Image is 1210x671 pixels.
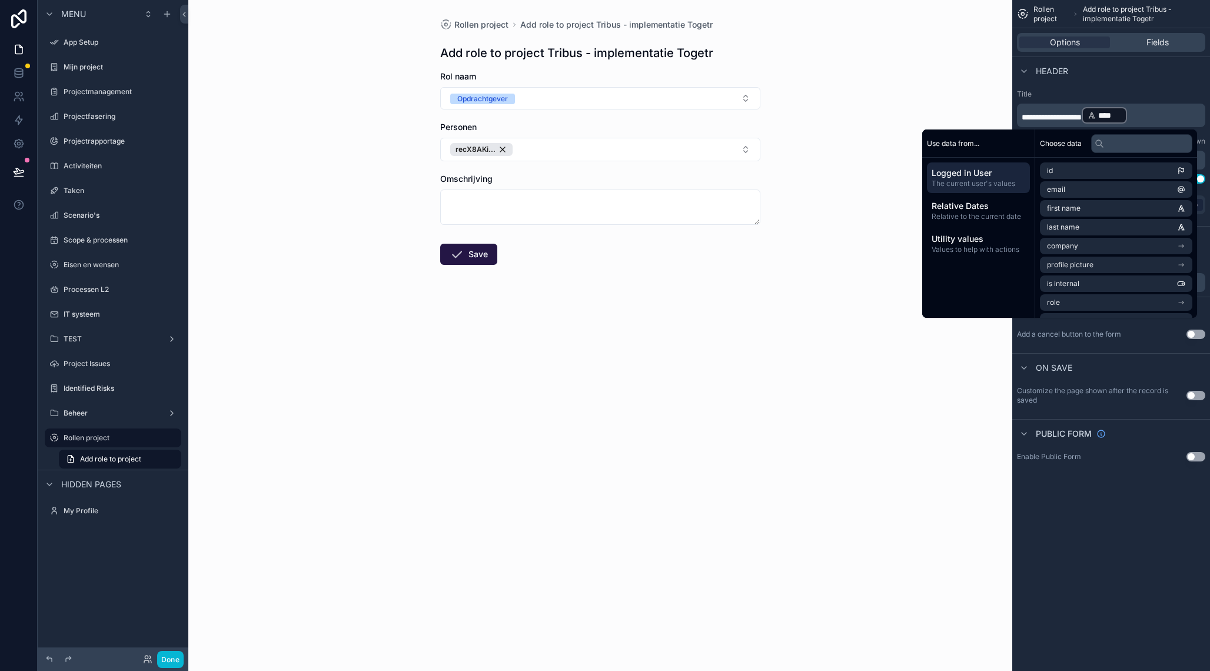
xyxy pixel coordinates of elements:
label: Projectrapportage [64,137,179,146]
span: Fields [1146,36,1169,48]
a: App Setup [45,33,181,52]
span: Omschrijving [440,174,493,184]
span: recX8AKi... [456,145,496,154]
a: My Profile [45,501,181,520]
button: Select Button [440,87,760,109]
a: Scope & processen [45,231,181,250]
a: Projectrapportage [45,132,181,151]
span: Hidden pages [61,479,121,490]
div: Opdrachtgever [457,94,508,104]
h1: Add role to project Tribus - implementatie Togetr [440,45,713,61]
span: Relative Dates [932,200,1025,212]
a: Projectmanagement [45,82,181,101]
div: scrollable content [922,158,1035,264]
label: Taken [64,186,179,195]
label: Project Issues [64,359,179,368]
label: Scope & processen [64,235,179,245]
a: TEST [45,330,181,348]
label: Projectfasering [64,112,179,121]
label: Projectmanagement [64,87,179,97]
span: Public form [1036,428,1092,440]
label: Beheer [64,408,162,418]
label: App Setup [64,38,179,47]
a: Project Issues [45,354,181,373]
a: Add role to project [59,450,181,469]
button: Done [157,651,184,668]
span: Use data from... [927,139,979,148]
span: Add role to project [80,454,141,464]
div: scrollable content [1017,104,1205,127]
span: Rollen project [454,19,508,31]
span: Logged in User [932,167,1025,179]
a: IT systeem [45,305,181,324]
a: Identified Risks [45,379,181,398]
div: Enable Public Form [1017,452,1081,461]
button: Select Button [440,138,760,161]
label: Processen L2 [64,285,179,294]
a: Scenario's [45,206,181,225]
a: Activiteiten [45,157,181,175]
a: Add role to project Tribus - implementatie Togetr [520,19,713,31]
span: Rollen project [1033,5,1068,24]
span: Values to help with actions [932,245,1025,254]
a: Beheer [45,404,181,423]
label: Rollen project [64,433,174,443]
label: Mijn project [64,62,179,72]
a: Rollen project [440,19,508,31]
span: Add role to project Tribus - implementatie Togetr [1083,5,1205,24]
span: Options [1050,36,1080,48]
span: Utility values [932,233,1025,245]
button: Save [440,244,497,265]
span: Header [1036,65,1068,77]
a: Eisen en wensen [45,255,181,274]
a: Taken [45,181,181,200]
span: Choose data [1040,139,1082,148]
span: Personen [440,122,477,132]
label: Scenario's [64,211,179,220]
span: Relative to the current date [932,212,1025,221]
label: Eisen en wensen [64,260,179,270]
span: On save [1036,362,1072,374]
label: Identified Risks [64,384,179,393]
a: Processen L2 [45,280,181,299]
span: The current user's values [932,179,1025,188]
label: Title [1017,89,1205,99]
a: Mijn project [45,58,181,77]
span: Rol naam [440,71,476,81]
label: Add a cancel button to the form [1017,330,1121,339]
label: TEST [64,334,162,344]
a: Projectfasering [45,107,181,126]
label: IT systeem [64,310,179,319]
a: Rollen project [45,428,181,447]
span: Menu [61,8,86,20]
label: Activiteiten [64,161,179,171]
label: My Profile [64,506,179,516]
button: Unselect 7 [450,143,513,156]
label: Customize the page shown after the record is saved [1017,386,1186,405]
